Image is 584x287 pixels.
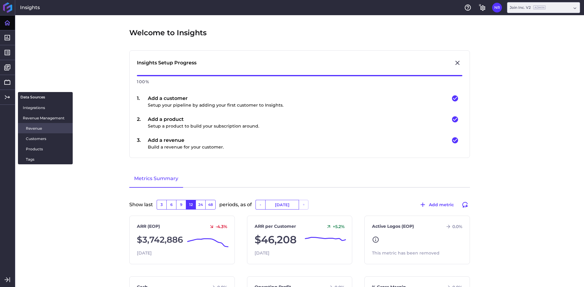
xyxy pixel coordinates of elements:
[129,170,183,188] a: Metrics Summary
[324,224,345,229] div: +5.2 %
[137,232,227,248] div: $3,742,886
[137,116,148,129] div: 2 .
[207,224,227,229] div: -4.3 %
[372,223,414,230] a: Active Logos (EOP)
[453,58,462,68] button: Close
[533,5,546,9] ins: Admin
[148,95,283,108] div: Add a customer
[157,200,166,210] button: 3
[148,144,224,150] p: Build a revenue for your customer.
[137,95,148,108] div: 1 .
[129,27,207,38] span: Welcome to Insights
[148,102,283,108] p: Setup your pipeline by adding your first customer to Insights.
[478,3,487,12] button: General Settings
[137,137,148,150] div: 3 .
[137,223,160,230] a: ARR (EOP)
[129,200,470,216] div: Show last periods, as of
[372,250,462,256] div: This metric has been removed
[186,200,196,210] button: 12
[416,200,457,210] button: Add metric
[507,2,580,13] div: Dropdown select
[255,232,345,248] div: $46,208
[137,59,196,67] div: Insights Setup Progress
[255,223,296,230] a: ARR per Customer
[137,76,462,87] div: 100 %
[148,123,259,129] p: Setup a product to build your subscription around.
[510,5,546,10] div: Join Inc. V2
[443,224,462,229] div: 0.0 %
[492,3,502,12] button: User Menu
[196,200,205,210] button: 24
[148,137,224,150] div: Add a revenue
[463,3,473,12] button: Help
[176,200,186,210] button: 9
[166,200,176,210] button: 6
[148,116,259,129] div: Add a product
[205,200,216,210] button: 48
[255,200,265,210] button: -
[266,200,299,209] input: Select Date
